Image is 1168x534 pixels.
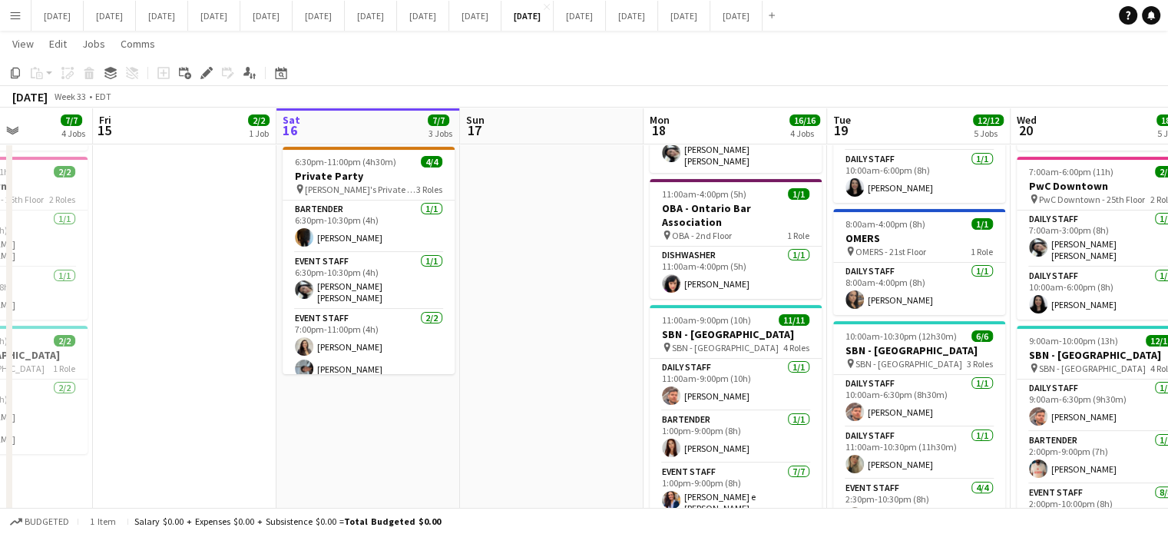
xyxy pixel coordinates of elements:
[31,1,84,31] button: [DATE]
[49,37,67,51] span: Edit
[12,37,34,51] span: View
[95,91,111,102] div: EDT
[710,1,763,31] button: [DATE]
[449,1,501,31] button: [DATE]
[43,34,73,54] a: Edit
[606,1,658,31] button: [DATE]
[6,34,40,54] a: View
[121,37,155,51] span: Comms
[658,1,710,31] button: [DATE]
[136,1,188,31] button: [DATE]
[240,1,293,31] button: [DATE]
[84,516,121,527] span: 1 item
[84,1,136,31] button: [DATE]
[344,516,441,527] span: Total Budgeted $0.00
[12,89,48,104] div: [DATE]
[114,34,161,54] a: Comms
[501,1,554,31] button: [DATE]
[293,1,345,31] button: [DATE]
[188,1,240,31] button: [DATE]
[345,1,397,31] button: [DATE]
[82,37,105,51] span: Jobs
[76,34,111,54] a: Jobs
[25,516,69,527] span: Budgeted
[554,1,606,31] button: [DATE]
[397,1,449,31] button: [DATE]
[134,516,441,527] div: Salary $0.00 + Expenses $0.00 + Subsistence $0.00 =
[8,513,71,530] button: Budgeted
